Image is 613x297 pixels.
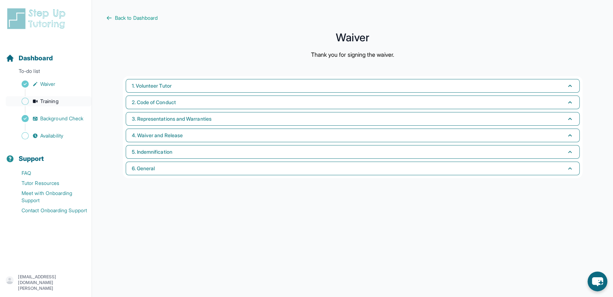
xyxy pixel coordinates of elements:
a: Dashboard [6,53,53,63]
p: [EMAIL_ADDRESS][DOMAIN_NAME][PERSON_NAME] [18,274,86,291]
p: Thank you for signing the waiver. [311,50,394,59]
span: Dashboard [19,53,53,63]
h1: Waiver [106,33,599,42]
button: Support [3,142,89,167]
span: Support [19,154,44,164]
img: logo [6,7,70,30]
a: Back to Dashboard [106,14,599,22]
button: 3. Representations and Warranties [126,112,580,126]
a: FAQ [6,168,92,178]
span: 3. Representations and Warranties [132,115,212,122]
span: 5. Indemnification [132,148,172,156]
span: Back to Dashboard [115,14,158,22]
button: 4. Waiver and Release [126,129,580,142]
span: Availability [40,132,63,139]
a: Contact Onboarding Support [6,205,92,215]
span: 1. Volunteer Tutor [132,82,172,89]
span: 6. General [132,165,155,172]
span: 2. Code of Conduct [132,99,176,106]
a: Waiver [6,79,92,89]
a: Background Check [6,113,92,124]
button: [EMAIL_ADDRESS][DOMAIN_NAME][PERSON_NAME] [6,274,86,291]
a: Tutor Resources [6,178,92,188]
button: Dashboard [3,42,89,66]
button: 2. Code of Conduct [126,96,580,109]
a: Training [6,96,92,106]
button: chat-button [588,272,607,291]
span: Background Check [40,115,83,122]
a: Availability [6,131,92,141]
p: To-do list [3,68,89,78]
span: Waiver [40,80,55,88]
button: 5. Indemnification [126,145,580,159]
span: 4. Waiver and Release [132,132,183,139]
a: Meet with Onboarding Support [6,188,92,205]
button: 1. Volunteer Tutor [126,79,580,93]
span: Training [40,98,59,105]
button: 6. General [126,162,580,175]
